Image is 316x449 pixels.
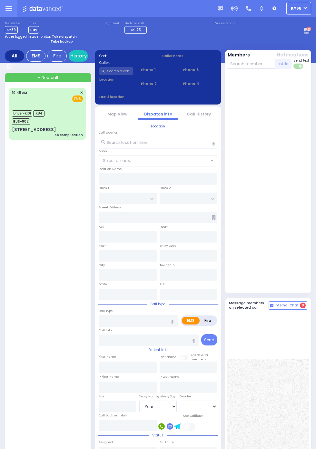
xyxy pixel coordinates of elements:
[99,354,116,359] label: First Name
[99,67,133,75] input: Search a contact
[201,334,217,345] button: Send
[214,22,239,25] label: Fire units on call
[72,95,83,102] span: EMS
[12,110,32,117] span: Driver-K101
[5,50,24,62] div: All
[104,22,119,25] label: Night unit
[99,167,122,171] label: Location Name
[80,90,83,95] span: ✕
[22,5,65,13] img: Logo
[5,26,18,34] span: KY39
[227,59,276,69] input: Search member
[99,224,104,229] label: Apt
[183,67,217,73] span: Phone 3
[99,328,112,333] label: Call Info
[69,50,88,62] a: History
[28,26,39,34] span: Bay
[99,263,105,267] label: City
[293,63,304,69] label: Turn off text
[187,111,211,117] a: Call History
[180,394,191,399] label: Gender
[191,353,208,357] small: Share with
[148,124,168,129] span: Location
[291,5,301,11] span: ky68
[99,60,154,65] label: Caller:
[99,309,113,313] label: Call Type
[191,357,206,361] span: members
[300,303,306,308] span: 0
[99,130,118,135] label: Call Location
[149,433,167,438] span: Status
[99,282,107,286] label: State
[286,2,311,15] button: ky68
[99,440,113,444] label: Assigned
[162,54,217,58] label: Caller name
[160,244,176,248] label: Entry Code
[160,186,171,190] label: Cross 2
[12,126,56,133] div: [STREET_ADDRESS]
[99,137,217,148] input: Search location here
[144,111,172,117] a: Dispatch info
[99,186,109,190] label: Cross 1
[54,133,83,137] div: ob complication
[183,414,203,418] label: Use Callback
[12,118,30,125] span: BUS-902
[145,347,171,352] span: Patient info
[99,244,106,248] label: Floor
[99,148,107,153] label: Areas
[107,111,127,117] a: Map View
[269,301,307,310] button: Internal Chat 0
[293,58,309,63] span: Send text
[228,52,250,58] button: Members
[160,282,164,286] label: ZIP
[147,302,169,306] span: Call type
[229,301,269,309] h5: Message members on selected call
[277,52,309,58] button: Notifications
[131,27,141,32] span: MF75
[99,394,104,399] label: Age
[141,81,175,86] span: Phone 2
[199,317,216,324] label: Fire
[212,215,216,220] span: Other building occupants
[99,77,133,82] label: Location
[33,110,44,117] span: K84
[99,413,127,418] label: Call back number
[26,50,45,62] div: EMS
[5,34,51,39] span: You're logged in as monitor.
[52,34,77,39] strong: Take dispatch
[38,75,58,81] span: + New call
[218,6,223,11] img: message.svg
[160,374,179,379] label: P Last Name
[124,22,149,25] label: Medic on call
[99,374,119,379] label: P First Name
[99,95,158,99] label: Last 3 location
[139,394,177,399] div: Year/Month/Week/Day
[99,54,154,58] label: Cad:
[103,158,132,164] span: Select an area
[47,50,67,62] div: Fire
[141,67,175,73] span: Phone 1
[270,304,273,307] img: comment-alt.png
[12,90,27,95] span: 10:45 AM
[28,22,39,25] label: Lines
[160,440,174,444] label: En Route
[160,224,169,229] label: Room
[160,355,176,359] label: Last Name
[182,317,200,324] label: EMS
[99,205,122,210] label: Street Address
[160,263,174,267] label: Township
[275,303,299,308] span: Internal Chat
[183,81,217,86] span: Phone 4
[5,22,21,25] label: Dispatcher
[51,39,73,44] strong: Take backup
